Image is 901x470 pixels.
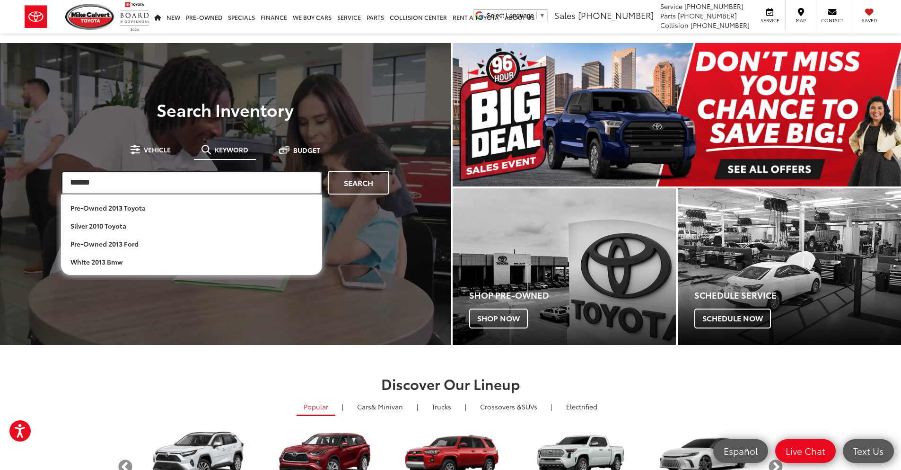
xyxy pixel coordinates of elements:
ul: Search Suggestions [61,195,322,275]
span: [PHONE_NUMBER] [684,1,744,11]
span: Service [660,1,682,11]
span: Text Us [849,445,888,457]
a: Shop Pre-Owned Shop Now [453,188,676,345]
b: pre-owned 2013 toyota [70,203,146,213]
span: Service [759,17,780,24]
span: Shop Now [469,309,528,328]
span: Sales [554,9,576,21]
a: Cars [350,399,410,415]
span: Budget [293,147,320,153]
span: Map [790,17,811,24]
span: [PHONE_NUMBER] [678,11,737,20]
a: Text Us [843,439,894,463]
li: | [549,402,555,411]
li: | [340,402,346,411]
h4: Shop Pre-Owned [469,291,676,300]
b: white 2013 bmw [70,257,123,266]
b: silver 2010 toyota [70,221,126,231]
span: Español [719,445,762,457]
span: [PHONE_NUMBER] [578,9,654,21]
span: Saved [859,17,880,24]
span: Parts [660,11,676,20]
a: Live Chat [775,439,836,463]
div: Toyota [453,188,676,345]
li: | [414,402,420,411]
span: Schedule Now [694,309,771,328]
a: Search [328,171,389,195]
span: Crossovers & [480,402,522,411]
img: Mike Calvert Toyota [65,4,115,30]
li: | [463,402,469,411]
a: Schedule Service Schedule Now [678,188,901,345]
h2: Discover Our Lineup [117,376,784,391]
a: Popular [297,399,335,416]
a: Electrified [559,399,604,415]
a: Español [713,439,768,463]
h4: Schedule Service [694,291,901,300]
span: Collision [660,20,689,30]
h3: Search Inventory [40,100,411,119]
span: ▼ [539,12,545,19]
span: Vehicle [144,146,171,153]
span: [PHONE_NUMBER] [691,20,750,30]
span: Keyword [215,146,248,153]
a: Trucks [425,399,458,415]
b: pre-owned 2013 ford [70,239,139,248]
a: SUVs [473,399,544,415]
span: & Minivan [371,402,403,411]
div: Toyota [678,188,901,345]
span: Contact [821,17,843,24]
span: Live Chat [781,445,830,457]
